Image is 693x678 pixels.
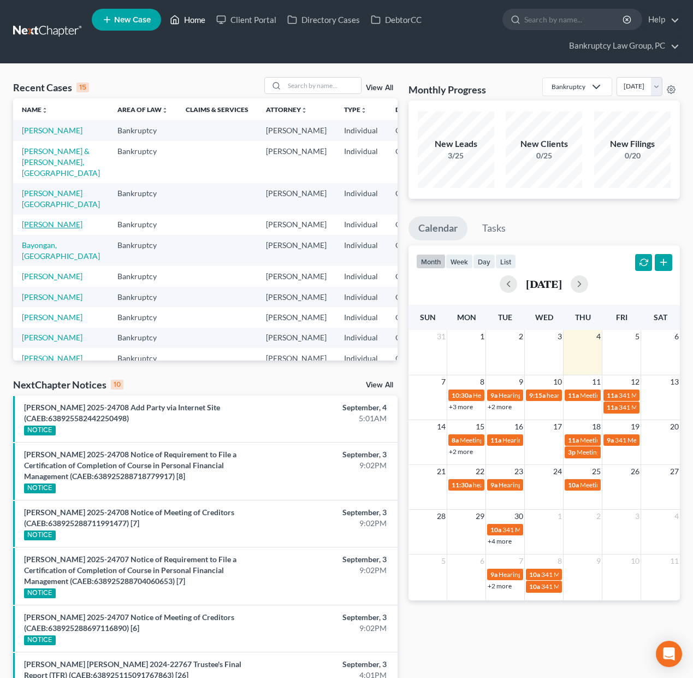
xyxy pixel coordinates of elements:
[24,530,56,540] div: NOTICE
[22,188,100,209] a: [PERSON_NAME][GEOGRAPHIC_DATA]
[22,220,82,229] a: [PERSON_NAME]
[109,348,177,368] td: Bankruptcy
[365,10,427,30] a: DebtorCC
[24,426,56,435] div: NOTICE
[109,328,177,348] td: Bankruptcy
[552,375,563,388] span: 10
[490,436,501,444] span: 11a
[273,402,387,413] div: September, 4
[457,313,476,322] span: Mon
[366,381,393,389] a: View All
[669,420,680,433] span: 20
[24,450,236,481] a: [PERSON_NAME] 2025-24708 Notice of Requirement to File a Certification of Completion of Course in...
[387,120,440,140] td: CAEB
[24,588,56,598] div: NOTICE
[440,555,447,568] span: 5
[490,481,497,489] span: 9a
[502,436,664,444] span: Hearing for M E [PERSON_NAME] and [PERSON_NAME]
[335,183,387,214] td: Individual
[595,555,602,568] span: 9
[335,215,387,235] td: Individual
[634,510,641,523] span: 3
[335,348,387,368] td: Individual
[568,391,579,399] span: 11a
[42,107,48,114] i: unfold_more
[594,138,671,150] div: New Filings
[673,510,680,523] span: 4
[109,215,177,235] td: Bankruptcy
[490,570,497,579] span: 9a
[387,235,440,266] td: CAEB
[499,570,648,579] span: Hearing for [PERSON_NAME] and [PERSON_NAME]
[22,146,100,178] a: [PERSON_NAME] & [PERSON_NAME], [GEOGRAPHIC_DATA]
[273,460,387,471] div: 9:02PM
[22,105,48,114] a: Nameunfold_more
[529,570,540,579] span: 10a
[418,138,494,150] div: New Leads
[490,391,497,399] span: 9a
[630,375,641,388] span: 12
[22,333,82,342] a: [PERSON_NAME]
[335,328,387,348] td: Individual
[452,481,472,489] span: 11:30a
[506,150,582,161] div: 0/25
[416,254,446,269] button: month
[673,330,680,343] span: 6
[387,266,440,286] td: CAEB
[436,510,447,523] span: 28
[440,375,447,388] span: 7
[634,330,641,343] span: 5
[387,141,440,183] td: CAEB
[395,105,431,114] a: Districtunfold_more
[518,555,524,568] span: 7
[273,507,387,518] div: September, 3
[335,266,387,286] td: Individual
[669,555,680,568] span: 11
[13,378,123,391] div: NextChapter Notices
[630,555,641,568] span: 10
[76,82,89,92] div: 15
[595,510,602,523] span: 2
[552,465,563,478] span: 24
[335,235,387,266] td: Individual
[643,10,679,30] a: Help
[475,420,485,433] span: 15
[387,183,440,214] td: CAEB
[387,215,440,235] td: CAEB
[556,510,563,523] span: 1
[257,215,335,235] td: [PERSON_NAME]
[387,307,440,327] td: CAEB
[273,413,387,424] div: 5:01AM
[344,105,367,114] a: Typeunfold_more
[552,420,563,433] span: 17
[529,391,546,399] span: 9:15a
[387,287,440,307] td: CAEB
[568,436,579,444] span: 11a
[541,570,639,579] span: 341 Meeting for [PERSON_NAME]
[490,526,501,534] span: 10a
[607,391,618,399] span: 11a
[446,254,473,269] button: week
[273,659,387,670] div: September, 3
[473,481,674,489] span: hearing for [PERSON_NAME] and [PERSON_NAME] [PERSON_NAME]
[616,313,627,322] span: Fri
[335,287,387,307] td: Individual
[568,448,576,456] span: 3p
[630,420,641,433] span: 19
[502,526,665,534] span: 341 Meeting for [PERSON_NAME] and [PERSON_NAME]
[479,555,485,568] span: 6
[257,120,335,140] td: [PERSON_NAME]
[479,375,485,388] span: 8
[552,82,585,91] div: Bankruptcy
[436,420,447,433] span: 14
[518,330,524,343] span: 2
[499,481,636,489] span: Hearing for [PERSON_NAME] [PERSON_NAME]
[285,78,361,93] input: Search by name...
[360,107,367,114] i: unfold_more
[257,328,335,348] td: [PERSON_NAME]
[436,465,447,478] span: 21
[591,465,602,478] span: 25
[669,465,680,478] span: 27
[436,330,447,343] span: 31
[418,150,494,161] div: 3/25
